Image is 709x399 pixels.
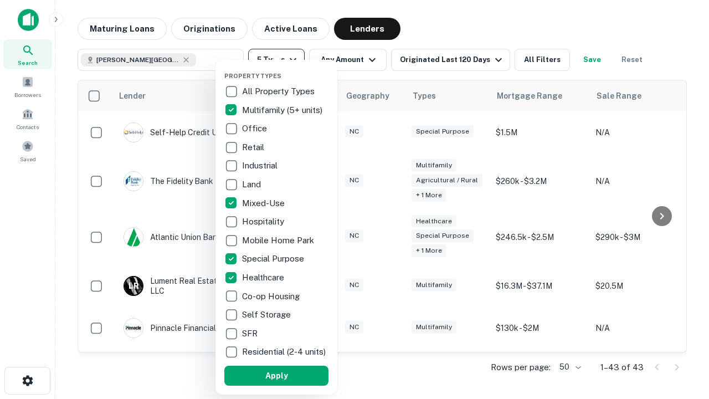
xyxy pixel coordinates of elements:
button: Apply [224,366,328,386]
p: Mixed-Use [242,197,287,210]
p: All Property Types [242,85,317,98]
p: Industrial [242,159,280,172]
p: Multifamily (5+ units) [242,104,325,117]
p: Hospitality [242,215,286,228]
p: Co-op Housing [242,290,302,303]
p: Healthcare [242,271,286,284]
p: Self Storage [242,308,293,321]
span: Property Types [224,73,281,79]
p: Residential (2-4 units) [242,345,328,359]
iframe: Chat Widget [654,275,709,328]
p: Mobile Home Park [242,234,316,247]
p: Office [242,122,269,135]
p: Land [242,178,263,191]
p: SFR [242,327,260,340]
p: Retail [242,141,266,154]
p: Special Purpose [242,252,306,265]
